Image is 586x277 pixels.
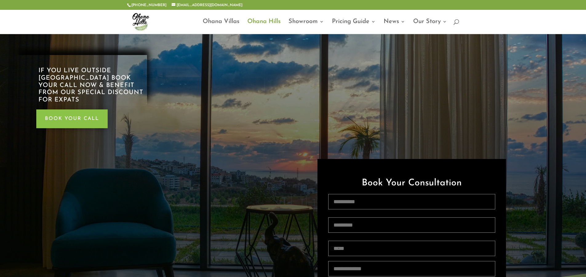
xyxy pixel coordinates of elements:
a: [EMAIL_ADDRESS][DOMAIN_NAME] [172,3,242,7]
button: Selected country [329,241,341,256]
h3: Book Your Consultation [328,175,495,194]
a: News [384,19,405,34]
img: ohana-hills [128,9,153,34]
a: Showroom [289,19,324,34]
a: Pricing Guide [332,19,376,34]
p: IF YOU LIVE OUTSIDE [GEOGRAPHIC_DATA] BOOK YOUR CALL NOW & BENEFIT FROM OUR SPECIAL DISCOUNT FOR ... [38,67,147,104]
a: Our Story [413,19,447,34]
a: BOOK YOUR CALL [36,109,108,128]
a: Ohana Villas [203,19,239,34]
a: Ohana Hills [247,19,281,34]
a: [PHONE_NUMBER] [131,3,166,7]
